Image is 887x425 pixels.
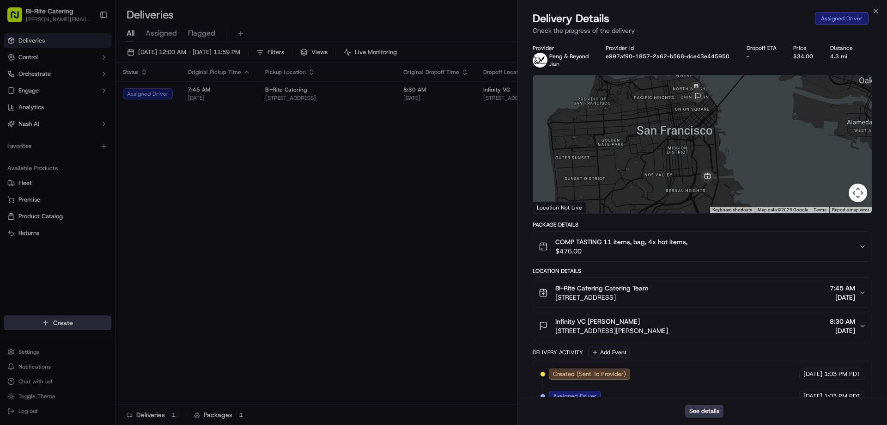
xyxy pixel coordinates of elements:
a: 💻API Documentation [74,203,152,220]
img: 1724597045416-56b7ee45-8013-43a0-a6f9-03cb97ddad50 [19,88,36,105]
span: • [77,168,80,176]
span: Pylon [92,229,112,236]
button: See all [143,118,168,129]
div: Location Not Live [533,202,586,213]
img: Nash [9,9,28,28]
div: Package Details [533,221,872,228]
img: 1736555255976-a54dd68f-1ca7-489b-9aae-adbdc363a1c4 [9,88,26,105]
span: Jian [549,60,559,68]
div: Provider [533,44,591,52]
span: 7:45 AM [830,283,855,293]
button: Bi-Rite Catering Catering Team[STREET_ADDRESS]7:45 AM[DATE] [533,278,872,308]
span: [DATE] [803,370,822,378]
button: COMP TASTING 11 items, bag, 4x hot items,$476.00 [533,232,872,261]
span: Assigned Driver [553,392,596,400]
a: Terms (opens in new tab) [814,207,826,212]
div: Delivery Activity [533,349,583,356]
a: Open this area in Google Maps (opens a new window) [535,201,566,213]
span: [DATE] [83,143,102,151]
div: Dropoff ETA [747,44,779,52]
div: Distance [830,44,855,52]
span: [PERSON_NAME] [29,168,75,176]
div: 📗 [9,208,17,215]
span: [DATE] [82,168,101,176]
span: [STREET_ADDRESS] [555,293,649,302]
span: Knowledge Base [18,207,71,216]
span: Delivery Details [533,11,609,26]
img: profile_peng_cartwheel.jpg [533,53,547,68]
span: [DATE] [830,293,855,302]
span: Map data ©2025 Google [758,207,808,212]
img: Google [535,201,566,213]
div: Price [793,44,815,52]
span: Klarizel Pensader [29,143,76,151]
span: Infinity VC [PERSON_NAME] [555,317,640,326]
a: Powered byPylon [65,229,112,236]
button: Add Event [589,347,630,358]
div: Provider Id [606,44,732,52]
button: Infinity VC [PERSON_NAME][STREET_ADDRESS][PERSON_NAME]8:30 AM[DATE] [533,311,872,341]
div: We're available if you need us! [42,98,127,105]
div: 💻 [78,208,85,215]
div: - [747,53,779,60]
div: $34.00 [793,53,815,60]
span: [STREET_ADDRESS][PERSON_NAME] [555,326,668,335]
img: Joseph V. [9,160,24,174]
button: e997af90-1857-2a62-b568-dce43e445950 [606,53,729,60]
img: Klarizel Pensader [9,135,24,149]
p: Welcome 👋 [9,37,168,52]
button: See details [685,405,723,418]
span: 8:30 AM [830,317,855,326]
p: Check the progress of the delivery [533,26,872,35]
span: • [78,143,81,151]
span: API Documentation [87,207,148,216]
input: Got a question? Start typing here... [24,60,166,69]
span: [DATE] [803,392,822,400]
p: Peng & Beyond [549,53,589,60]
span: COMP TASTING 11 items, bag, 4x hot items, [555,237,687,246]
span: Bi-Rite Catering Catering Team [555,283,649,293]
div: Location Details [533,267,872,275]
a: 📗Knowledge Base [6,203,74,220]
button: Start new chat [157,91,168,102]
img: 1736555255976-a54dd68f-1ca7-489b-9aae-adbdc363a1c4 [18,169,26,176]
a: Report a map error [832,207,869,212]
button: Keyboard shortcuts [712,207,752,213]
span: [DATE] [830,326,855,335]
img: 1736555255976-a54dd68f-1ca7-489b-9aae-adbdc363a1c4 [18,144,26,151]
span: Created (Sent To Provider) [553,370,626,378]
div: Start new chat [42,88,152,98]
div: Past conversations [9,120,62,128]
span: 1:03 PM PDT [824,370,860,378]
div: 4.3 mi [830,53,855,60]
span: 1:03 PM PDT [824,392,860,400]
button: Map camera controls [849,184,867,202]
span: $476.00 [555,246,687,256]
